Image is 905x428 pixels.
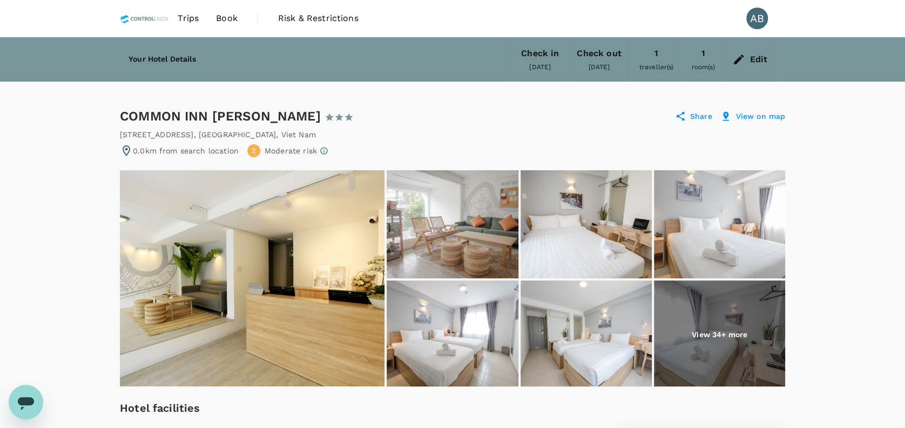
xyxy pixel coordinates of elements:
span: Risk & Restrictions [278,12,359,25]
span: traveller(s) [639,63,674,71]
span: [DATE] [529,63,551,71]
p: 0.0km from search location [133,145,239,156]
div: 1 [654,46,658,61]
iframe: Button to launch messaging window [9,385,43,419]
img: Room [387,280,518,389]
p: View on map [735,111,785,122]
h6: Hotel facilities [120,399,388,417]
p: Share [690,111,712,122]
img: Room [521,280,652,389]
img: Room [521,170,652,278]
img: Reception [387,170,518,278]
p: View 34+ more [692,329,747,340]
div: Check in [521,46,559,61]
div: Edit [749,52,767,67]
img: Primary image [120,170,384,386]
span: Trips [178,12,199,25]
div: AB [746,8,768,29]
h6: Your Hotel Details [129,54,196,65]
div: Check out [577,46,621,61]
span: [DATE] [588,63,610,71]
div: 1 [701,46,705,61]
span: 2 [252,146,256,156]
p: Moderate risk [265,145,317,156]
div: COMMON INN [PERSON_NAME] [120,108,373,125]
span: Book [216,12,238,25]
div: [STREET_ADDRESS] , [GEOGRAPHIC_DATA] , Viet Nam [120,129,316,140]
img: Control Union Malaysia Sdn. Bhd. [120,6,169,30]
span: room(s) [691,63,714,71]
img: Room [654,170,785,278]
img: Room [654,280,785,389]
